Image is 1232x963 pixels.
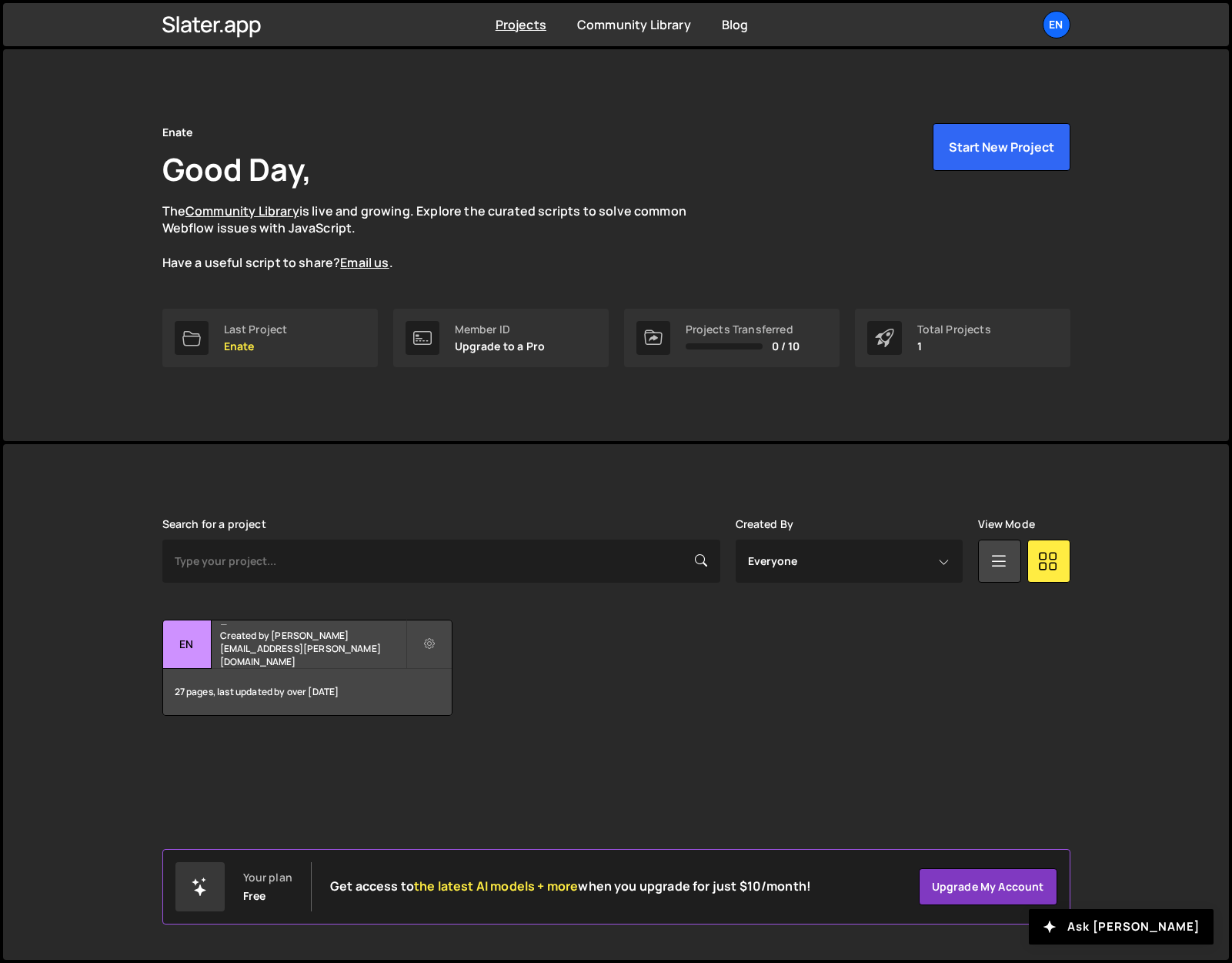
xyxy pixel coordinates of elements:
[162,123,193,142] div: Enate
[330,879,811,894] h2: Get access to when you upgrade for just $10/month!
[772,340,800,353] span: 0 / 10
[496,16,546,33] a: Projects
[917,323,991,336] div: Total Projects
[577,16,691,33] a: Community Library
[340,254,389,271] a: Email us
[455,323,546,336] div: Member ID
[163,669,452,715] div: 27 pages, last updated by over [DATE]
[1043,11,1070,38] a: En
[978,518,1035,530] label: View Mode
[162,309,378,367] a: Last Project Enate
[220,620,406,625] h2: Enate
[162,148,312,190] h1: Good Day,
[224,323,288,336] div: Last Project
[919,868,1057,905] a: Upgrade my account
[414,878,578,894] span: the latest AI models + more
[917,340,991,353] p: 1
[243,890,266,902] div: Free
[163,620,212,669] div: En
[933,123,1070,171] button: Start New Project
[185,202,299,219] a: Community Library
[243,871,292,884] div: Your plan
[162,620,452,716] a: En Enate Created by [PERSON_NAME][EMAIL_ADDRESS][PERSON_NAME][DOMAIN_NAME] 27 pages, last updated...
[722,16,749,33] a: Blog
[162,202,716,272] p: The is live and growing. Explore the curated scripts to solve common Webflow issues with JavaScri...
[162,518,266,530] label: Search for a project
[1029,909,1214,945] button: Ask [PERSON_NAME]
[224,340,288,353] p: Enate
[220,629,406,668] small: Created by [PERSON_NAME][EMAIL_ADDRESS][PERSON_NAME][DOMAIN_NAME]
[455,340,546,353] p: Upgrade to a Pro
[162,540,720,583] input: Type your project...
[686,323,800,336] div: Projects Transferred
[736,518,794,530] label: Created By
